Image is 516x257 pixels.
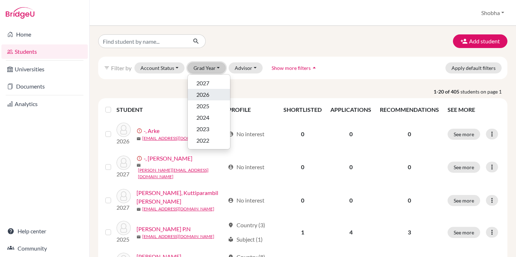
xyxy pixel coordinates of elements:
td: 0 [326,118,376,150]
td: 4 [326,216,376,248]
p: 0 [380,130,439,138]
td: 0 [279,118,326,150]
strong: 1-20 of 405 [434,88,460,95]
span: mail [137,137,141,141]
p: 2026 [116,137,131,146]
div: No interest [228,130,264,138]
a: Universities [1,62,88,76]
p: 3 [380,228,439,237]
span: Show more filters [272,65,311,71]
button: See more [448,195,480,206]
span: mail [137,235,141,239]
span: mail [137,207,141,211]
button: See more [448,227,480,238]
img: -, Saisha [116,156,131,170]
a: Documents [1,79,88,94]
img: Achyuth, Kuttiparambil Sabu [116,189,131,203]
button: Grad Year [187,62,226,73]
span: students on page 1 [460,88,507,95]
a: Community [1,241,88,256]
span: 2027 [196,79,209,87]
th: PROFILE [224,101,279,118]
button: Shobha [478,6,507,20]
button: Apply default filters [445,62,502,73]
a: [PERSON_NAME], Kuttiparambil [PERSON_NAME] [137,189,225,206]
th: APPLICATIONS [326,101,376,118]
i: arrow_drop_up [311,64,318,71]
div: Subject (1) [228,235,263,244]
button: 2025 [188,100,230,112]
span: error_outline [137,156,144,161]
button: Show more filtersarrow_drop_up [266,62,324,73]
a: [EMAIL_ADDRESS][DOMAIN_NAME] [142,206,214,212]
img: Bridge-U [6,7,34,19]
span: account_circle [228,164,234,170]
a: -, [PERSON_NAME] [144,154,192,163]
button: 2026 [188,89,230,100]
span: 2024 [196,113,209,122]
a: Students [1,44,88,59]
img: -, Arke [116,123,131,137]
th: SHORTLISTED [279,101,326,118]
td: 0 [279,150,326,184]
td: 0 [279,184,326,216]
button: See more [448,162,480,173]
p: 0 [380,196,439,205]
button: 2023 [188,123,230,135]
p: 2027 [116,203,131,212]
th: SEE MORE [443,101,505,118]
a: [PERSON_NAME] P.N [137,225,191,233]
a: [PERSON_NAME][EMAIL_ADDRESS][DOMAIN_NAME] [138,167,225,180]
p: 2027 [116,170,131,179]
button: Advisor [229,62,263,73]
div: No interest [228,196,264,205]
span: account_circle [228,197,234,203]
span: 2023 [196,125,209,133]
a: Analytics [1,97,88,111]
button: 2022 [188,135,230,146]
span: account_circle [228,131,234,137]
img: Adil, Mohammed P.N [116,221,131,235]
span: local_library [228,237,234,242]
span: 2026 [196,90,209,99]
th: STUDENT [116,101,224,118]
a: -, Arke [144,127,159,135]
th: RECOMMENDATIONS [376,101,443,118]
a: Home [1,27,88,42]
td: 0 [326,184,376,216]
td: 1 [279,216,326,248]
p: 2025 [116,235,131,244]
td: 0 [326,150,376,184]
i: filter_list [104,65,110,71]
span: Filter by [111,65,132,71]
a: [EMAIL_ADDRESS][DOMAIN_NAME] [142,233,214,240]
button: 2024 [188,112,230,123]
div: No interest [228,163,264,171]
button: Add student [453,34,507,48]
span: location_on [228,222,234,228]
span: error_outline [137,128,144,134]
a: [EMAIL_ADDRESS][DOMAIN_NAME] [142,135,214,142]
div: Grad Year [187,74,230,149]
a: Help center [1,224,88,238]
input: Find student by name... [98,34,187,48]
p: 0 [380,163,439,171]
button: Account Status [134,62,185,73]
span: mail [137,163,141,167]
span: 2025 [196,102,209,110]
button: See more [448,129,480,140]
span: 2022 [196,136,209,145]
button: 2027 [188,77,230,89]
div: Country (3) [228,221,265,229]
